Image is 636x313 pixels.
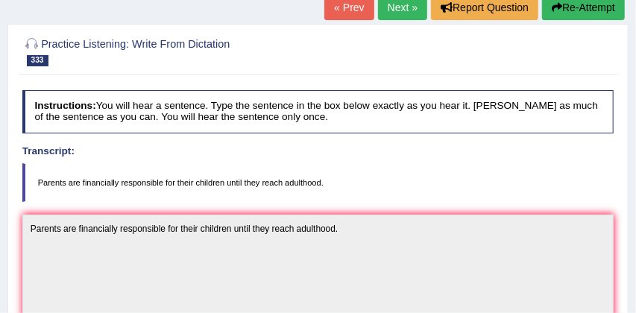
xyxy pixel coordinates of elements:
h4: You will hear a sentence. Type the sentence in the box below exactly as you hear it. [PERSON_NAME... [22,90,614,133]
h2: Practice Listening: Write From Dictation [22,35,389,66]
h4: Transcript: [22,146,614,157]
blockquote: Parents are financially responsible for their children until they reach adulthood. [22,163,614,202]
span: 333 [27,55,48,66]
b: Instructions: [34,100,95,111]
